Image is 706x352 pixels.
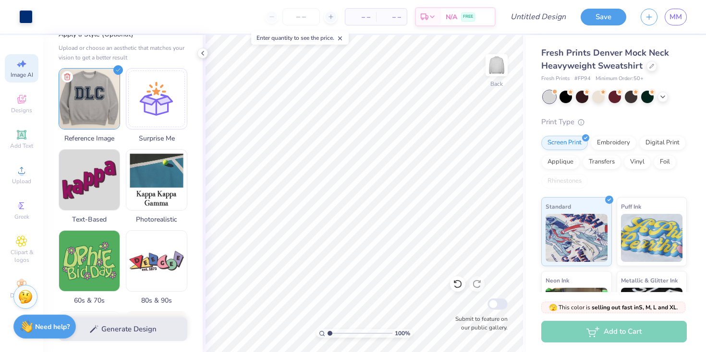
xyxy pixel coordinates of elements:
span: Designs [11,106,32,114]
input: Untitled Design [503,7,573,26]
label: Submit to feature on our public gallery. [450,315,508,332]
span: Add Text [10,142,33,150]
span: Text-Based [59,214,120,224]
img: Standard [546,214,608,262]
span: Metallic & Glitter Ink [621,275,678,285]
span: N/A [446,12,457,22]
img: 80s & 90s [126,231,187,291]
span: Puff Ink [621,201,641,211]
span: Fresh Prints [541,75,570,83]
div: Transfers [583,155,621,169]
span: Clipart & logos [5,248,38,264]
span: FREE [463,13,473,20]
div: Rhinestones [541,174,588,188]
span: – – [382,12,401,22]
span: 🫣 [549,303,557,312]
img: Back [487,56,506,75]
button: Save [581,9,626,25]
span: Minimum Order: 50 + [596,75,644,83]
span: Fresh Prints Denver Mock Neck Heavyweight Sweatshirt [541,47,669,71]
span: MM [669,12,682,23]
img: Photorealistic [126,150,187,210]
div: Embroidery [591,136,636,150]
div: Digital Print [639,136,686,150]
a: MM [665,9,687,25]
span: Reference Image [59,133,120,143]
img: Neon Ink [546,288,608,336]
span: – – [351,12,370,22]
div: Enter quantity to see the price. [251,31,349,45]
span: Decorate [10,292,33,299]
img: Text-Based [59,150,120,210]
span: This color is . [549,303,678,312]
img: Puff Ink [621,214,683,262]
img: 60s & 70s [59,231,120,291]
input: – – [282,8,320,25]
span: 60s & 70s [59,295,120,305]
div: Vinyl [624,155,651,169]
span: Standard [546,201,571,211]
div: Print Type [541,117,687,128]
img: Metallic & Glitter Ink [621,288,683,336]
span: 100 % [395,329,410,338]
div: Back [490,80,503,88]
span: Surprise Me [126,133,187,143]
div: Applique [541,155,580,169]
span: Neon Ink [546,275,569,285]
span: Greek [14,213,29,221]
span: # FP94 [574,75,591,83]
img: Upload reference [59,69,120,129]
span: Photorealistic [126,214,187,224]
div: Foil [654,155,676,169]
strong: selling out fast in S, M, L and XL [592,304,677,311]
span: Image AI [11,71,33,79]
span: 80s & 90s [126,295,187,305]
div: Screen Print [541,136,588,150]
div: Upload or choose an aesthetic that matches your vision to get a better result [59,43,187,62]
span: Upload [12,177,31,185]
strong: Need help? [35,322,70,331]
